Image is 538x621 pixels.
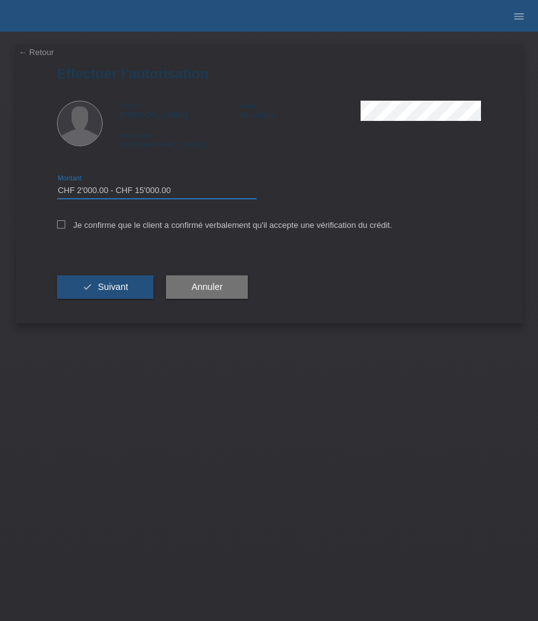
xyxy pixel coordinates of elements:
div: [PERSON_NAME] [120,101,241,120]
h1: Effectuer l’autorisation [57,66,482,82]
a: ← Retour [19,47,54,57]
a: menu [506,12,532,20]
span: Annuler [191,282,222,292]
i: menu [513,10,525,23]
button: check Suivant [57,275,154,299]
span: Nom [240,102,255,110]
i: check [82,282,93,292]
span: Suivant [98,282,128,292]
span: Prénom [120,102,145,110]
button: Annuler [166,275,248,299]
label: Je confirme que le client a confirmé verbalement qu'il accepte une vérification du crédit. [57,220,392,230]
span: Nationalité [120,132,153,139]
div: [GEOGRAPHIC_DATA] [120,130,241,149]
div: Bouchaïb [240,101,361,120]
